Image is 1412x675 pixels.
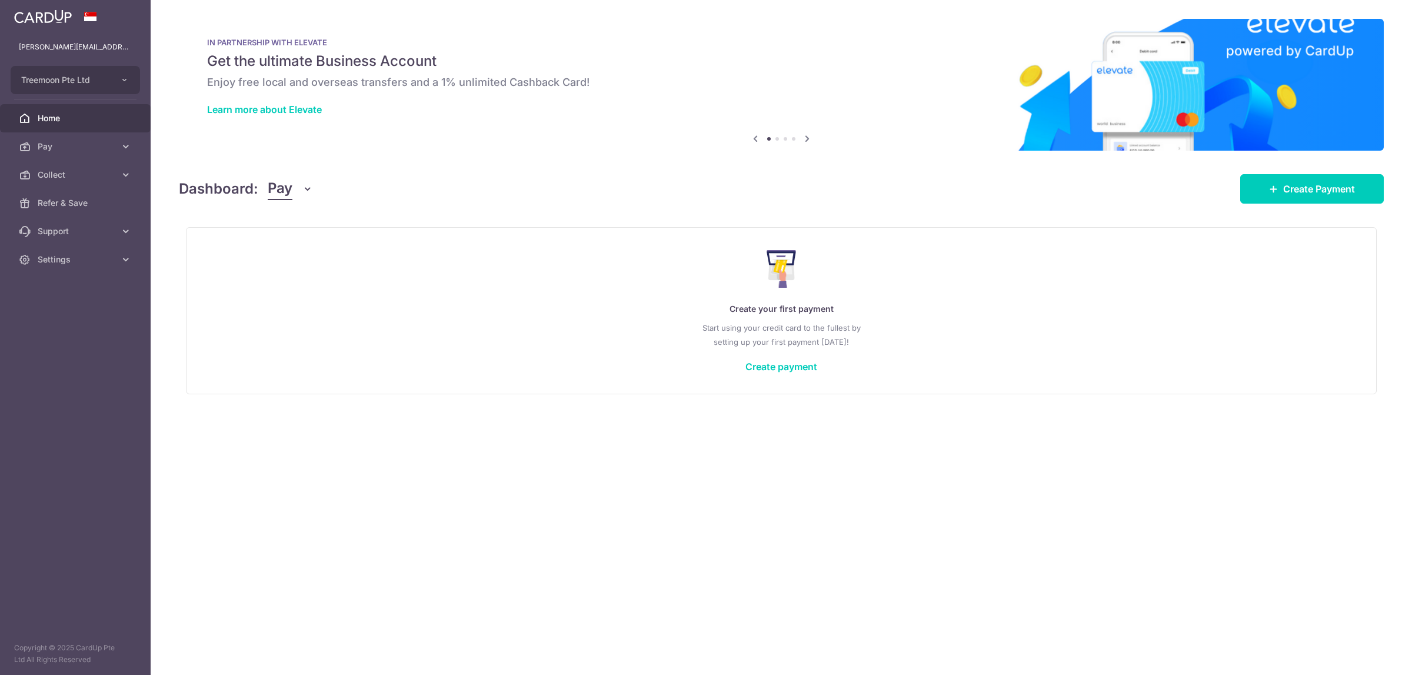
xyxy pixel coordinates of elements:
[179,19,1384,151] img: Renovation banner
[207,38,1356,47] p: IN PARTNERSHIP WITH ELEVATE
[207,52,1356,71] h5: Get the ultimate Business Account
[38,112,115,124] span: Home
[11,66,140,94] button: Treemoon Pte Ltd
[268,178,292,200] span: Pay
[38,141,115,152] span: Pay
[767,250,797,288] img: Make Payment
[268,178,313,200] button: Pay
[179,178,258,199] h4: Dashboard:
[38,169,115,181] span: Collect
[207,104,322,115] a: Learn more about Elevate
[745,361,817,373] a: Create payment
[1240,174,1384,204] a: Create Payment
[210,321,1353,349] p: Start using your credit card to the fullest by setting up your first payment [DATE]!
[38,225,115,237] span: Support
[38,197,115,209] span: Refer & Save
[1283,182,1355,196] span: Create Payment
[207,75,1356,89] h6: Enjoy free local and overseas transfers and a 1% unlimited Cashback Card!
[38,254,115,265] span: Settings
[210,302,1353,316] p: Create your first payment
[14,9,72,24] img: CardUp
[21,74,108,86] span: Treemoon Pte Ltd
[19,41,132,53] p: [PERSON_NAME][EMAIL_ADDRESS][DOMAIN_NAME]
